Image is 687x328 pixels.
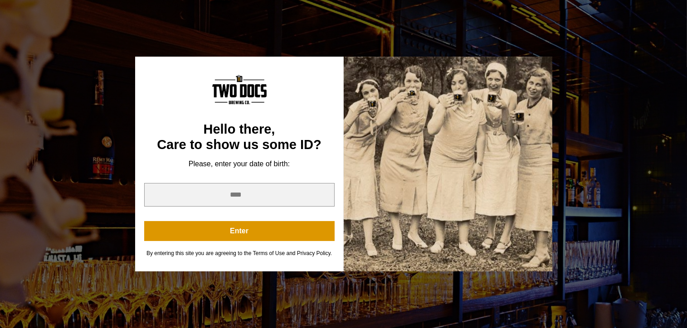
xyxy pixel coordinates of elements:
[144,183,335,207] input: year
[144,122,335,152] div: Hello there, Care to show us some ID?
[212,75,267,104] img: Content Logo
[144,221,335,241] button: Enter
[144,250,335,257] div: By entering this site you are agreeing to the Terms of Use and Privacy Policy.
[144,159,335,169] div: Please, enter your date of birth:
